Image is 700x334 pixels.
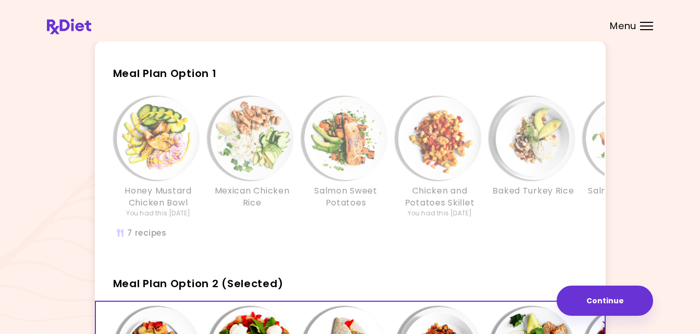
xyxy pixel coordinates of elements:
h3: Salmon Rice Bake [588,185,667,197]
img: RxDiet [47,19,91,34]
div: Info - Salmon Rice Bake - Meal Plan Option 1 [581,97,674,218]
h3: Chicken and Potatoes Skillet [398,185,482,209]
span: Meal Plan Option 2 (Selected) [113,276,284,291]
div: You had this [DATE] [126,209,191,218]
div: You had this [DATE] [408,209,472,218]
div: Info - Chicken and Potatoes Skillet - Meal Plan Option 1 [393,97,487,218]
span: Menu [610,21,636,31]
h3: Salmon Sweet Potatoes [304,185,388,209]
div: Info - Baked Turkey Rice - Meal Plan Option 1 [487,97,581,218]
div: Info - Mexican Chicken Rice - Meal Plan Option 1 [205,97,299,218]
div: Info - Salmon Sweet Potatoes - Meal Plan Option 1 [299,97,393,218]
h3: Mexican Chicken Rice [211,185,294,209]
button: Continue [557,286,653,316]
div: Info - Honey Mustard Chicken Bowl - Meal Plan Option 1 [112,97,205,218]
h3: Baked Turkey Rice [493,185,574,197]
h3: Honey Mustard Chicken Bowl [117,185,200,209]
span: Meal Plan Option 1 [113,66,217,81]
